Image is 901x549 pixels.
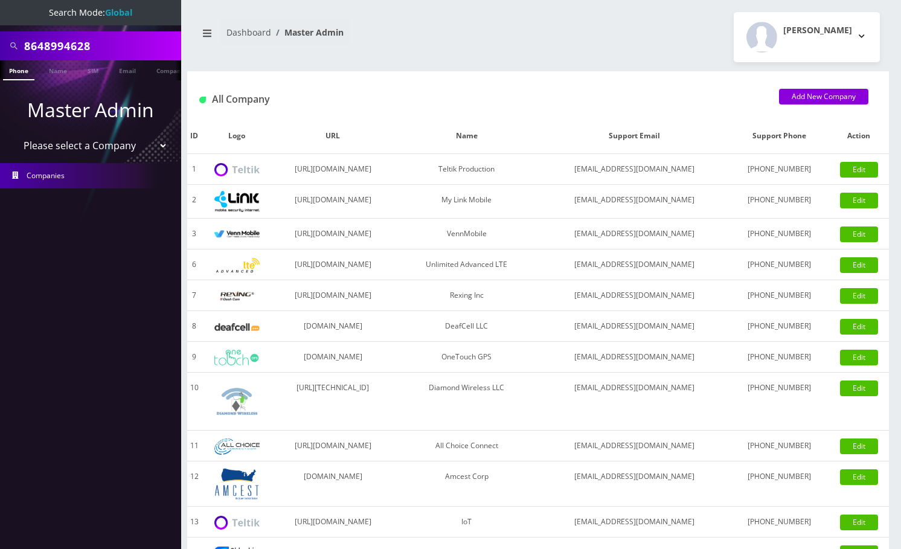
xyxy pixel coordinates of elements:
td: 13 [187,507,201,538]
td: [DOMAIN_NAME] [272,342,393,373]
a: Edit [840,319,878,335]
a: Edit [840,350,878,365]
td: OneTouch GPS [393,342,540,373]
td: [URL][DOMAIN_NAME] [272,280,393,311]
td: [EMAIL_ADDRESS][DOMAIN_NAME] [540,219,729,249]
td: IoT [393,507,540,538]
a: Edit [840,380,878,396]
td: [EMAIL_ADDRESS][DOMAIN_NAME] [540,431,729,461]
img: Rexing Inc [214,291,260,302]
td: [EMAIL_ADDRESS][DOMAIN_NAME] [540,280,729,311]
a: Edit [840,438,878,454]
td: [PHONE_NUMBER] [729,280,829,311]
h2: [PERSON_NAME] [783,25,852,36]
td: [URL][TECHNICAL_ID] [272,373,393,431]
input: Search All Companies [24,34,178,57]
img: All Choice Connect [214,438,260,455]
a: Edit [840,515,878,530]
img: VennMobile [214,230,260,239]
td: 7 [187,280,201,311]
td: [DOMAIN_NAME] [272,461,393,507]
td: [EMAIL_ADDRESS][DOMAIN_NAME] [540,185,729,219]
th: Action [829,118,889,154]
td: 9 [187,342,201,373]
th: Logo [201,118,272,154]
a: Edit [840,288,878,304]
img: Teltik Production [214,163,260,177]
img: Diamond Wireless LLC [214,379,260,424]
a: SIM [82,60,104,79]
td: [URL][DOMAIN_NAME] [272,154,393,185]
td: [EMAIL_ADDRESS][DOMAIN_NAME] [540,373,729,431]
button: [PERSON_NAME] [734,12,880,62]
th: Support Email [540,118,729,154]
td: 12 [187,461,201,507]
td: [EMAIL_ADDRESS][DOMAIN_NAME] [540,342,729,373]
th: Support Phone [729,118,829,154]
td: [URL][DOMAIN_NAME] [272,507,393,538]
img: OneTouch GPS [214,350,260,365]
a: Email [113,60,142,79]
td: 6 [187,249,201,280]
td: 1 [187,154,201,185]
span: Companies [27,170,65,181]
td: [EMAIL_ADDRESS][DOMAIN_NAME] [540,311,729,342]
td: [URL][DOMAIN_NAME] [272,219,393,249]
a: Edit [840,257,878,273]
a: Dashboard [226,27,271,38]
td: 10 [187,373,201,431]
span: Search Mode: [49,7,132,18]
img: DeafCell LLC [214,323,260,331]
td: [PHONE_NUMBER] [729,461,829,507]
td: My Link Mobile [393,185,540,219]
a: Edit [840,469,878,485]
td: Amcest Corp [393,461,540,507]
img: Unlimited Advanced LTE [214,258,260,273]
td: [PHONE_NUMBER] [729,154,829,185]
td: [PHONE_NUMBER] [729,185,829,219]
a: Phone [3,60,34,80]
td: [URL][DOMAIN_NAME] [272,249,393,280]
th: URL [272,118,393,154]
h1: All Company [199,94,761,105]
img: Amcest Corp [214,467,260,500]
img: All Company [199,97,206,103]
td: DeafCell LLC [393,311,540,342]
strong: Global [105,7,132,18]
td: [PHONE_NUMBER] [729,249,829,280]
td: Rexing Inc [393,280,540,311]
td: 3 [187,219,201,249]
td: [PHONE_NUMBER] [729,431,829,461]
td: [PHONE_NUMBER] [729,373,829,431]
img: IoT [214,516,260,530]
th: ID [187,118,201,154]
td: [EMAIL_ADDRESS][DOMAIN_NAME] [540,154,729,185]
img: My Link Mobile [214,191,260,212]
td: Teltik Production [393,154,540,185]
td: [PHONE_NUMBER] [729,507,829,538]
td: [EMAIL_ADDRESS][DOMAIN_NAME] [540,249,729,280]
li: Master Admin [271,26,344,39]
td: Unlimited Advanced LTE [393,249,540,280]
td: [EMAIL_ADDRESS][DOMAIN_NAME] [540,461,729,507]
th: Name [393,118,540,154]
a: Add New Company [779,89,868,104]
td: All Choice Connect [393,431,540,461]
td: 8 [187,311,201,342]
a: Company [150,60,191,79]
td: Diamond Wireless LLC [393,373,540,431]
nav: breadcrumb [196,20,529,54]
a: Edit [840,162,878,178]
td: [URL][DOMAIN_NAME] [272,185,393,219]
a: Name [43,60,73,79]
td: 2 [187,185,201,219]
td: [PHONE_NUMBER] [729,219,829,249]
td: [URL][DOMAIN_NAME] [272,431,393,461]
td: 11 [187,431,201,461]
td: [PHONE_NUMBER] [729,311,829,342]
a: Edit [840,226,878,242]
td: [EMAIL_ADDRESS][DOMAIN_NAME] [540,507,729,538]
td: [DOMAIN_NAME] [272,311,393,342]
td: VennMobile [393,219,540,249]
td: [PHONE_NUMBER] [729,342,829,373]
